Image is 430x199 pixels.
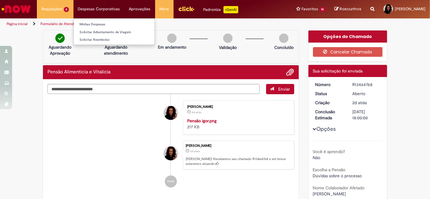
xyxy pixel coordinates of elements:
span: 2d atrás [190,149,200,153]
div: [PERSON_NAME] [187,105,288,109]
img: check-circle-green.png [55,34,65,43]
div: Opções do Chamado [308,30,387,43]
b: Nome Colaborador Afetado [313,185,365,191]
ul: Despesas Corporativas [73,18,155,45]
ul: Histórico de tíquete [47,94,294,194]
a: Rascunhos [334,6,361,12]
span: Rascunhos [340,6,361,12]
a: Página inicial [7,21,28,26]
time: 30/08/2025 10:18:51 [192,111,201,114]
div: Padroniza [204,6,238,13]
img: img-circle-grey.png [279,34,288,43]
div: Aberto [352,91,380,97]
div: R13464768 [352,82,380,88]
span: Aprovações [129,6,151,12]
span: [PERSON_NAME] [395,6,425,11]
a: Solicitar Reembolso [74,37,155,43]
button: Adicionar anexos [286,68,294,76]
li: Flavia Almeida Andrade [47,141,294,170]
span: Favoritos [301,6,318,12]
h2: Pensão Alimentícia e Vitalícia Histórico de tíquete [47,69,110,75]
dt: Status [311,91,348,97]
span: More [160,6,169,12]
p: Em andamento [158,44,186,50]
a: Solicitar Adiantamento de Viagem [74,29,155,36]
p: Concluído [274,44,294,50]
a: Formulário de Atendimento [41,21,85,26]
dt: Criação [311,100,348,106]
b: Você é aprendiz? [313,149,345,154]
span: Enviar [279,86,290,92]
img: img-circle-grey.png [167,34,177,43]
dt: Conclusão Estimada [311,109,348,121]
span: Não [313,155,321,160]
div: 217 KB [187,118,288,130]
dt: Número [311,82,348,88]
button: Enviar [266,84,294,94]
span: 14 [319,7,325,12]
span: [PERSON_NAME] [313,191,346,197]
a: Minhas Despesas [74,21,155,28]
p: [PERSON_NAME]! Recebemos seu chamado R13464768 e em breve estaremos atuando. [186,157,291,166]
p: Aguardando Aprovação [45,44,75,56]
span: Requisições [41,6,63,12]
time: 30/08/2025 10:18:59 [352,100,367,105]
span: 6 [64,7,69,12]
div: [DATE] 18:00:00 [352,109,380,121]
span: 2d atrás [352,100,367,105]
a: Pensão igor.png [187,118,217,124]
button: Cancelar Chamado [313,47,383,57]
p: Aguardando atendimento [101,44,131,56]
span: Despesas Corporativas [78,6,120,12]
span: 2d atrás [192,111,201,114]
textarea: Digite sua mensagem aqui... [47,84,260,94]
img: ServiceNow [1,3,32,15]
p: +GenAi [223,6,238,13]
span: Sua solicitação foi enviada [313,68,363,74]
img: img-circle-grey.png [223,34,233,43]
div: Flavia Almeida Andrade [164,146,178,160]
div: [PERSON_NAME] [186,144,291,148]
ul: Trilhas de página [5,18,282,30]
div: 30/08/2025 10:18:59 [352,100,380,106]
p: Validação [219,44,237,50]
div: Flavia Almeida Andrade [164,106,178,120]
img: click_logo_yellow_360x200.png [178,4,194,13]
b: Escolha a Pensão [313,167,346,172]
span: Dúvidas sobre o processo [313,173,362,178]
time: 30/08/2025 10:18:59 [190,149,200,153]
